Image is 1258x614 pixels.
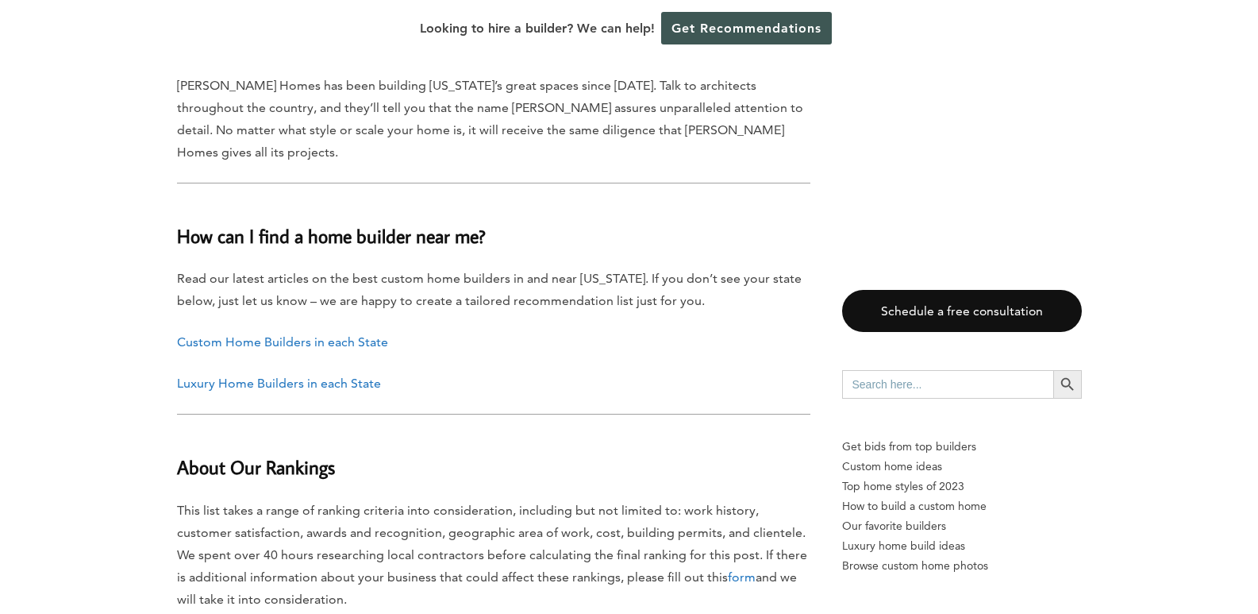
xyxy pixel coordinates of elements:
[842,536,1082,556] a: Luxury home build ideas
[177,334,388,349] a: Custom Home Builders in each State
[842,370,1053,399] input: Search here...
[842,496,1082,516] a: How to build a custom home
[842,290,1082,332] a: Schedule a free consultation
[1059,376,1076,393] svg: Search
[842,477,1082,496] a: Top home styles of 2023
[842,457,1082,477] a: Custom home ideas
[177,268,810,312] p: Read our latest articles on the best custom home builders in and near [US_STATE]. If you don’t se...
[842,516,1082,536] a: Our favorite builders
[177,376,381,391] a: Luxury Home Builders in each State
[728,570,756,585] a: form
[842,437,1082,457] p: Get bids from top builders
[661,12,832,44] a: Get Recommendations
[953,500,1239,595] iframe: Drift Widget Chat Controller
[177,203,810,250] h3: How can I find a home builder near me?
[842,556,1082,576] a: Browse custom home photos
[177,454,335,479] b: About Our Rankings
[177,500,810,611] p: This list takes a range of ranking criteria into consideration, including but not limited to: wor...
[177,78,803,160] span: [PERSON_NAME] Homes has been building [US_STATE]’s great spaces since [DATE]. Talk to architects ...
